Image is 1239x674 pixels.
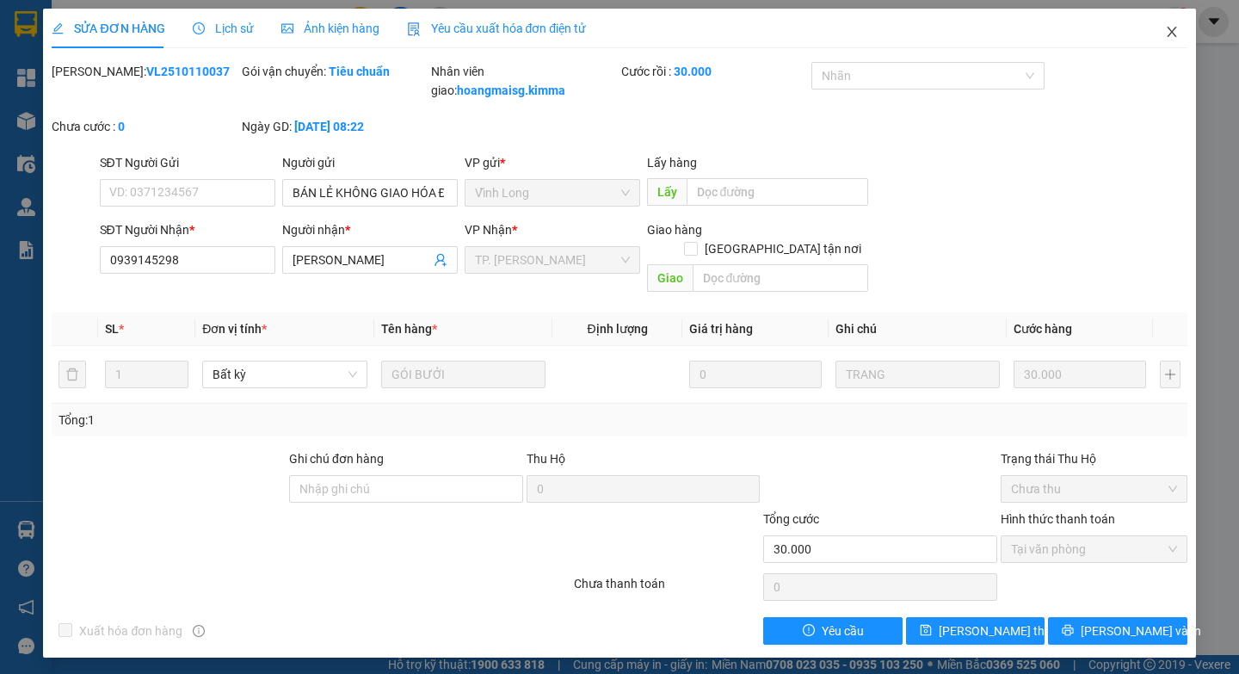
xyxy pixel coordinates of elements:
div: Chưa cước : [52,117,238,136]
span: Bất kỳ [213,362,356,387]
input: Ghi Chú [835,361,1000,388]
button: delete [59,361,86,388]
span: Gửi: [15,16,41,34]
b: Tiêu chuẩn [329,65,390,78]
span: Lấy hàng [647,156,697,170]
div: Cước rồi : [621,62,808,81]
label: Hình thức thanh toán [1001,512,1115,526]
b: VL2510110037 [146,65,230,78]
span: printer [1062,624,1074,638]
span: save [920,624,932,638]
div: Ngày GD: [242,117,428,136]
span: Tên hàng [381,322,437,336]
span: exclamation-circle [803,624,815,638]
span: Đơn vị tính [202,322,267,336]
span: Nhận: [166,16,206,34]
button: save[PERSON_NAME] thay đổi [906,617,1045,645]
span: Cước hàng [1014,322,1072,336]
div: [PERSON_NAME]: [52,62,238,81]
div: Gói vận chuyển: [242,62,428,81]
input: Dọc đường [687,178,868,206]
span: Lịch sử [193,22,254,35]
span: Tại văn phòng [1011,536,1177,562]
div: Vĩnh Long [166,15,305,35]
span: Vĩnh Long [475,180,630,206]
span: info-circle [193,625,205,637]
span: Giá trị hàng [689,322,753,336]
div: VP gửi [465,153,640,172]
span: Thu Hộ [527,452,565,466]
b: 30.000 [674,65,712,78]
span: VP Nhận [465,223,512,237]
span: Yêu cầu [822,621,864,640]
img: icon [407,22,421,36]
span: Lấy [647,178,687,206]
span: Giao hàng [647,223,702,237]
div: BÁN LẺ KHÔNG GIAO HÓA ĐƠN [15,56,154,97]
div: [PERSON_NAME] [166,35,305,56]
input: 0 [1014,361,1146,388]
button: exclamation-circleYêu cầu [763,617,902,645]
span: edit [52,22,64,34]
span: Yêu cầu xuất hóa đơn điện tử [407,22,587,35]
input: VD: Bàn, Ghế [381,361,546,388]
span: [PERSON_NAME] và In [1081,621,1201,640]
div: Người gửi [282,153,458,172]
span: Định lượng [587,322,647,336]
span: Chưa thu [163,108,226,126]
span: Giao [647,264,693,292]
label: Ghi chú đơn hàng [289,452,384,466]
button: Close [1148,9,1196,57]
b: 0 [118,120,125,133]
th: Ghi chú [829,312,1007,346]
input: Dọc đường [693,264,868,292]
span: [GEOGRAPHIC_DATA] tận nơi [698,239,868,258]
b: hoangmaisg.kimma [457,83,565,97]
div: Tổng: 1 [59,411,479,430]
input: Ghi chú đơn hàng [289,475,523,503]
span: Tổng cước [763,512,819,526]
span: Ảnh kiện hàng [281,22,379,35]
div: TP. [PERSON_NAME] [15,15,154,56]
span: Chưa thu [1011,476,1177,502]
span: close [1165,25,1179,39]
div: SĐT Người Nhận [100,220,275,239]
div: Người nhận [282,220,458,239]
div: SĐT Người Gửi [100,153,275,172]
button: plus [1160,361,1180,388]
div: 0907471010 [166,56,305,80]
div: Trạng thái Thu Hộ [1001,449,1187,468]
span: SỬA ĐƠN HÀNG [52,22,164,35]
span: clock-circle [193,22,205,34]
span: Xuất hóa đơn hàng [72,621,189,640]
b: [DATE] 08:22 [294,120,364,133]
div: Nhân viên giao: [431,62,618,100]
div: Chưa thanh toán [572,574,762,604]
input: 0 [689,361,822,388]
button: printer[PERSON_NAME] và In [1048,617,1187,645]
span: user-add [434,253,447,267]
span: picture [281,22,293,34]
span: TP. Hồ Chí Minh [475,247,630,273]
span: SL [105,322,119,336]
span: [PERSON_NAME] thay đổi [939,621,1076,640]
